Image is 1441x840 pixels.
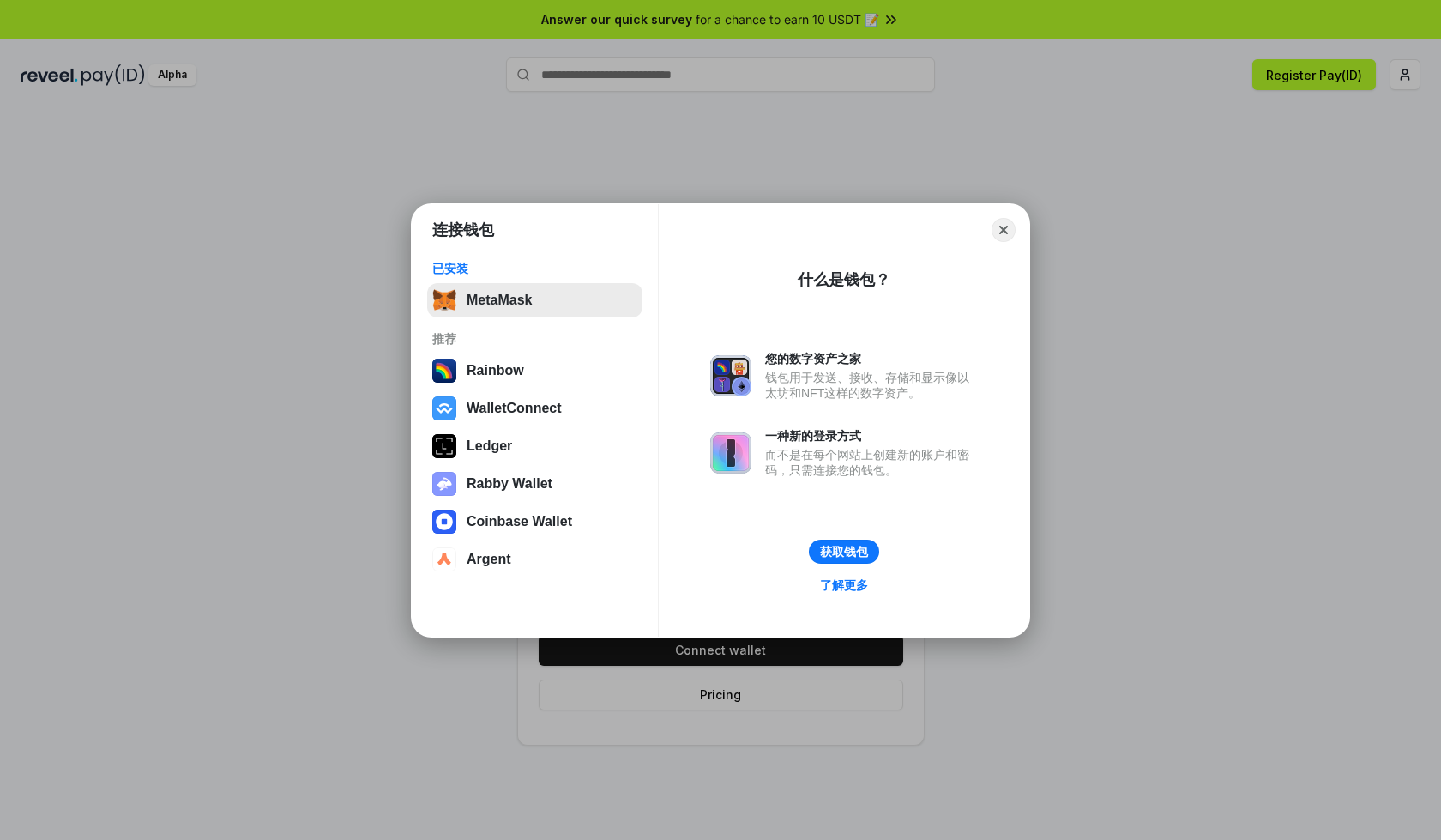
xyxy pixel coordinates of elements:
[809,540,879,564] button: 获取钱包
[798,269,890,290] div: 什么是钱包？
[710,432,751,474] img: svg+xml,%3Csvg%20xmlns%3D%22http%3A%2F%2Fwww.w3.org%2F2000%2Fsvg%22%20fill%3D%22none%22%20viewBox...
[432,547,456,571] img: svg+xml,%3Csvg%20width%3D%2228%22%20height%3D%2228%22%20viewBox%3D%220%200%2028%2028%22%20fill%3D...
[765,428,978,444] div: 一种新的登录方式
[427,505,642,539] button: Coinbase Wallet
[467,552,511,567] div: Argent
[432,359,456,383] img: svg+xml,%3Csvg%20width%3D%22120%22%20height%3D%22120%22%20viewBox%3D%220%200%20120%20120%22%20fil...
[432,396,456,420] img: svg+xml,%3Csvg%20width%3D%2228%22%20height%3D%2228%22%20viewBox%3D%220%200%2028%2028%22%20fill%3D...
[467,363,524,378] div: Rainbow
[467,514,572,529] div: Coinbase Wallet
[765,370,978,401] div: 钱包用于发送、接收、存储和显示像以太坊和NFT这样的数字资产。
[467,438,512,454] div: Ledger
[467,293,532,308] div: MetaMask
[765,447,978,478] div: 而不是在每个网站上创建新的账户和密码，只需连接您的钱包。
[427,391,642,426] button: WalletConnect
[432,261,637,276] div: 已安装
[820,544,868,559] div: 获取钱包
[432,220,494,240] h1: 连接钱包
[432,331,637,347] div: 推荐
[427,542,642,577] button: Argent
[432,510,456,534] img: svg+xml,%3Csvg%20width%3D%2228%22%20height%3D%2228%22%20viewBox%3D%220%200%2028%2028%22%20fill%3D...
[427,429,642,463] button: Ledger
[467,401,562,416] div: WalletConnect
[432,434,456,458] img: svg+xml,%3Csvg%20xmlns%3D%22http%3A%2F%2Fwww.w3.org%2F2000%2Fsvg%22%20width%3D%2228%22%20height%3...
[467,476,552,492] div: Rabby Wallet
[810,574,878,596] a: 了解更多
[432,288,456,312] img: svg+xml,%3Csvg%20fill%3D%22none%22%20height%3D%2233%22%20viewBox%3D%220%200%2035%2033%22%20width%...
[427,467,642,501] button: Rabby Wallet
[820,577,868,593] div: 了解更多
[992,218,1016,242] button: Close
[710,355,751,396] img: svg+xml,%3Csvg%20xmlns%3D%22http%3A%2F%2Fwww.w3.org%2F2000%2Fsvg%22%20fill%3D%22none%22%20viewBox...
[432,472,456,496] img: svg+xml,%3Csvg%20xmlns%3D%22http%3A%2F%2Fwww.w3.org%2F2000%2Fsvg%22%20fill%3D%22none%22%20viewBox...
[765,351,978,366] div: 您的数字资产之家
[427,354,642,388] button: Rainbow
[427,283,642,317] button: MetaMask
